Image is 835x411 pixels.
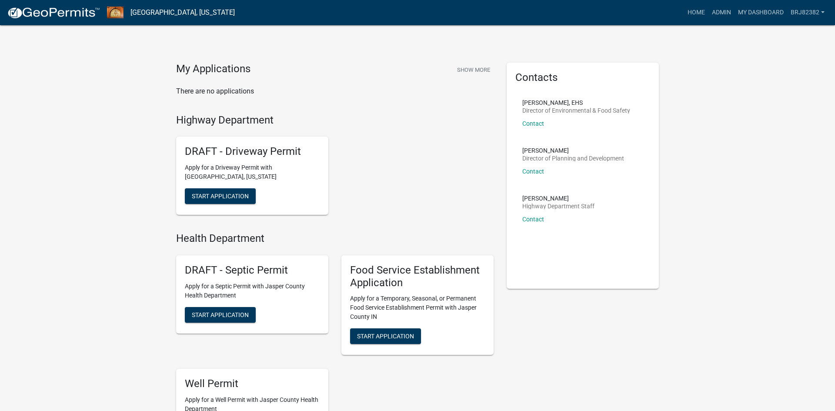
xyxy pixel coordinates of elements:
a: My Dashboard [735,4,787,21]
button: Start Application [350,328,421,344]
h4: My Applications [176,63,250,76]
h5: DRAFT - Septic Permit [185,264,320,277]
a: [GEOGRAPHIC_DATA], [US_STATE] [130,5,235,20]
p: [PERSON_NAME], EHS [522,100,630,106]
h5: Contacts [515,71,650,84]
h5: Food Service Establishment Application [350,264,485,289]
span: Start Application [192,311,249,318]
button: Start Application [185,307,256,323]
a: Admin [708,4,735,21]
h5: Well Permit [185,378,320,390]
span: Start Application [357,333,414,340]
p: Director of Planning and Development [522,155,624,161]
a: Contact [522,216,544,223]
button: Start Application [185,188,256,204]
p: [PERSON_NAME] [522,195,595,201]
p: Director of Environmental & Food Safety [522,107,630,114]
a: Contact [522,168,544,175]
h4: Highway Department [176,114,494,127]
button: Show More [454,63,494,77]
img: Jasper County, Indiana [107,7,124,18]
span: Start Application [192,193,249,200]
a: brj82382 [787,4,828,21]
p: [PERSON_NAME] [522,147,624,154]
p: Apply for a Temporary, Seasonal, or Permanent Food Service Establishment Permit with Jasper Count... [350,294,485,321]
h4: Health Department [176,232,494,245]
h5: DRAFT - Driveway Permit [185,145,320,158]
p: Apply for a Septic Permit with Jasper County Health Department [185,282,320,300]
p: There are no applications [176,86,494,97]
a: Home [684,4,708,21]
p: Highway Department Staff [522,203,595,209]
a: Contact [522,120,544,127]
p: Apply for a Driveway Permit with [GEOGRAPHIC_DATA], [US_STATE] [185,163,320,181]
